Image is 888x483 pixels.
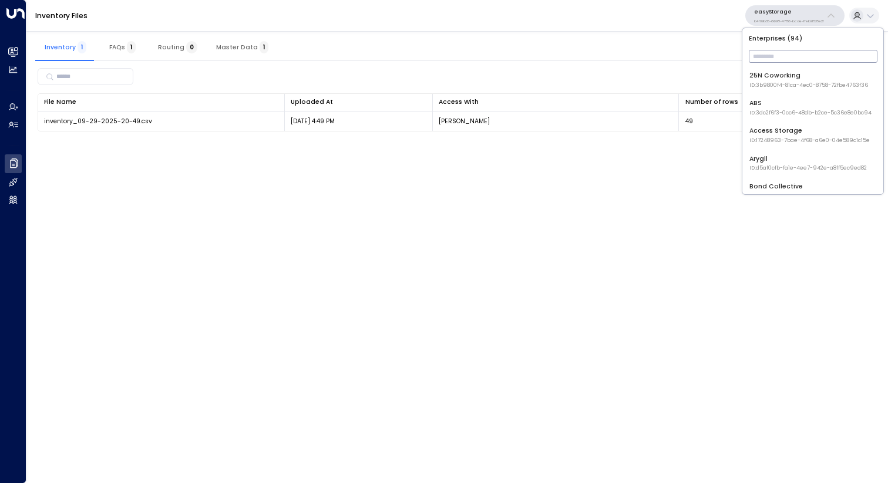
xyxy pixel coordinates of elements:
div: Access Storage [749,126,870,144]
p: [PERSON_NAME] [439,117,490,126]
span: FAQs [109,43,136,51]
p: b4f09b35-6698-4786-bcde-ffeb9f535e2f [754,19,824,23]
p: easyStorage [754,8,824,15]
span: 1 [260,41,268,53]
a: Inventory Files [35,11,88,21]
span: inventory_09-29-2025-20-49.csv [44,117,152,126]
div: Arygll [749,154,867,173]
div: 25N Coworking [749,71,868,89]
span: Inventory [45,43,86,51]
div: Uploaded At [291,97,426,107]
span: 1 [78,41,86,53]
span: 0 [186,41,197,53]
span: Master Data [216,43,268,51]
span: ID: 3b9800f4-81ca-4ec0-8758-72fbe4763f36 [749,82,868,90]
button: easyStorageb4f09b35-6698-4786-bcde-ffeb9f535e2f [745,5,845,26]
div: Uploaded At [291,97,333,107]
span: ID: 3dc2f6f3-0cc6-48db-b2ce-5c36e8e0bc94 [749,109,872,117]
div: File Name [44,97,278,107]
div: File Name [44,97,76,107]
span: ID: 17248963-7bae-4f68-a6e0-04e589c1c15e [749,137,870,145]
p: [DATE] 4:49 PM [291,117,335,126]
span: Routing [158,43,197,51]
div: Access With [439,97,672,107]
p: Enterprises ( 94 ) [746,32,880,45]
span: ID: d5af0cfb-fa1e-4ee7-942e-a8ff5ec9ed82 [749,164,867,173]
div: ABS [749,99,872,117]
span: 1 [127,41,136,53]
div: Number of rows [685,97,870,107]
div: Number of rows [685,97,738,107]
span: 49 [685,117,693,126]
div: Bond Collective [749,182,873,200]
